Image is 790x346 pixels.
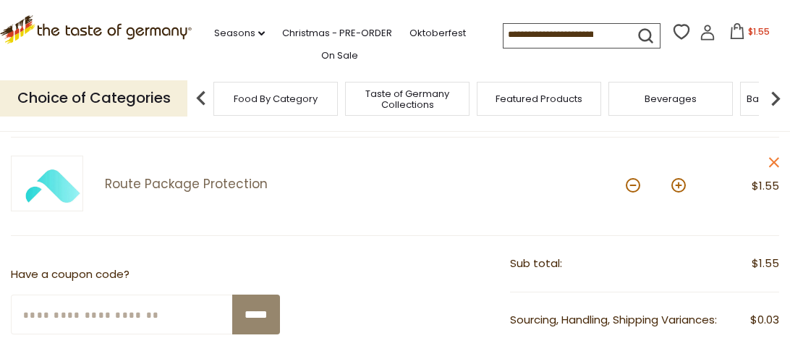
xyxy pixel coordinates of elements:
span: $1.55 [748,25,770,38]
a: On Sale [321,48,358,64]
span: Sub total: [510,256,562,271]
a: Oktoberfest [409,25,466,41]
a: Taste of Germany Collections [349,88,465,110]
a: Beverages [645,93,697,104]
a: Seasons [214,25,265,41]
span: $0.03 [750,311,779,329]
span: $1.55 [752,178,779,193]
span: Sourcing, Handling, Shipping Variances: [510,312,717,327]
span: $1.55 [752,255,779,273]
p: Have a coupon code? [11,266,280,284]
a: Christmas - PRE-ORDER [282,25,392,41]
button: $1.55 [718,23,780,45]
a: Featured Products [496,93,582,104]
img: next arrow [761,84,790,113]
img: previous arrow [187,84,216,113]
img: Green Package Protection [11,156,83,211]
a: Food By Category [234,93,318,104]
a: Route Package Protection [105,177,370,192]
